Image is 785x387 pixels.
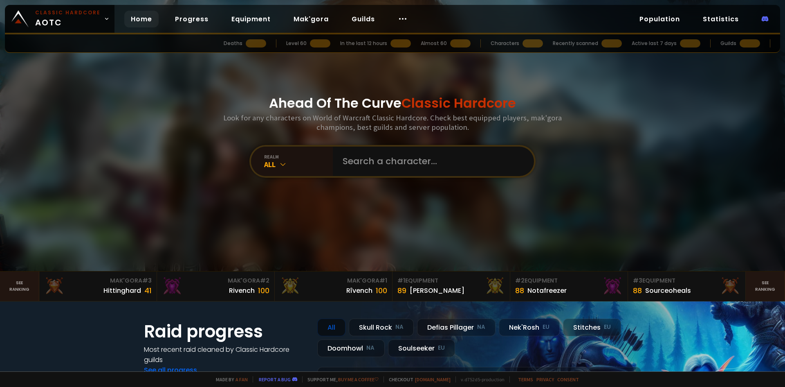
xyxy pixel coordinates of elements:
div: Skull Rock [349,319,414,336]
div: Sourceoheals [645,285,691,296]
a: Mak'Gora#3Hittinghard41 [39,272,157,301]
a: #2Equipment88Notafreezer [510,272,628,301]
div: Nek'Rosh [499,319,560,336]
a: Mak'Gora#2Rivench100 [157,272,275,301]
a: Population [633,11,686,27]
input: Search a character... [338,147,524,176]
div: 88 [515,285,524,296]
h4: Most recent raid cleaned by Classic Hardcore guilds [144,344,307,365]
span: Made by [211,376,248,382]
span: # 2 [260,276,269,285]
div: Mak'Gora [44,276,152,285]
div: 89 [397,285,406,296]
small: EU [438,344,445,352]
a: [DOMAIN_NAME] [415,376,451,382]
a: Report a bug [259,376,291,382]
a: #3Equipment88Sourceoheals [628,272,746,301]
div: Deaths [224,40,242,47]
div: Mak'Gora [162,276,269,285]
small: NA [395,323,404,331]
div: All [317,319,345,336]
div: Stitches [563,319,621,336]
a: #1Equipment89[PERSON_NAME] [392,272,510,301]
div: 88 [633,285,642,296]
a: Seeranking [746,272,785,301]
span: # 1 [397,276,405,285]
div: Recently scanned [553,40,598,47]
div: Hittinghard [103,285,141,296]
a: Terms [518,376,533,382]
div: 41 [144,285,152,296]
a: a fan [235,376,248,382]
small: EU [604,323,611,331]
a: Guilds [345,11,381,27]
div: Guilds [720,40,736,47]
div: Equipment [515,276,623,285]
div: Rivench [229,285,255,296]
small: NA [477,323,485,331]
div: Equipment [397,276,505,285]
a: Mak'Gora#1Rîvench100 [275,272,392,301]
div: Equipment [633,276,740,285]
div: Mak'Gora [280,276,387,285]
div: All [264,160,333,169]
span: Checkout [384,376,451,382]
span: Classic Hardcore [401,94,516,112]
span: # 2 [515,276,525,285]
div: 100 [376,285,387,296]
h3: Look for any characters on World of Warcraft Classic Hardcore. Check best equipped players, mak'g... [220,113,565,132]
h1: Raid progress [144,319,307,344]
a: See all progress [144,365,197,375]
div: Doomhowl [317,339,385,357]
a: Mak'gora [287,11,335,27]
span: v. d752d5 - production [455,376,505,382]
span: AOTC [35,9,101,29]
div: Active last 7 days [632,40,677,47]
div: Notafreezer [527,285,567,296]
span: # 1 [379,276,387,285]
a: Statistics [696,11,745,27]
div: Defias Pillager [417,319,496,336]
div: In the last 12 hours [340,40,387,47]
div: Almost 60 [421,40,447,47]
a: Buy me a coffee [338,376,379,382]
span: Support me, [302,376,379,382]
a: Consent [557,376,579,382]
div: Level 60 [286,40,307,47]
a: Home [124,11,159,27]
span: # 3 [633,276,642,285]
a: Equipment [225,11,277,27]
h1: Ahead Of The Curve [269,93,516,113]
div: Rîvench [346,285,372,296]
a: Classic HardcoreAOTC [5,5,114,33]
small: Classic Hardcore [35,9,101,16]
a: Privacy [536,376,554,382]
div: 100 [258,285,269,296]
small: NA [366,344,375,352]
span: # 3 [142,276,152,285]
div: [PERSON_NAME] [410,285,464,296]
div: realm [264,154,333,160]
a: Progress [168,11,215,27]
small: EU [543,323,549,331]
div: Characters [491,40,519,47]
div: Soulseeker [388,339,455,357]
